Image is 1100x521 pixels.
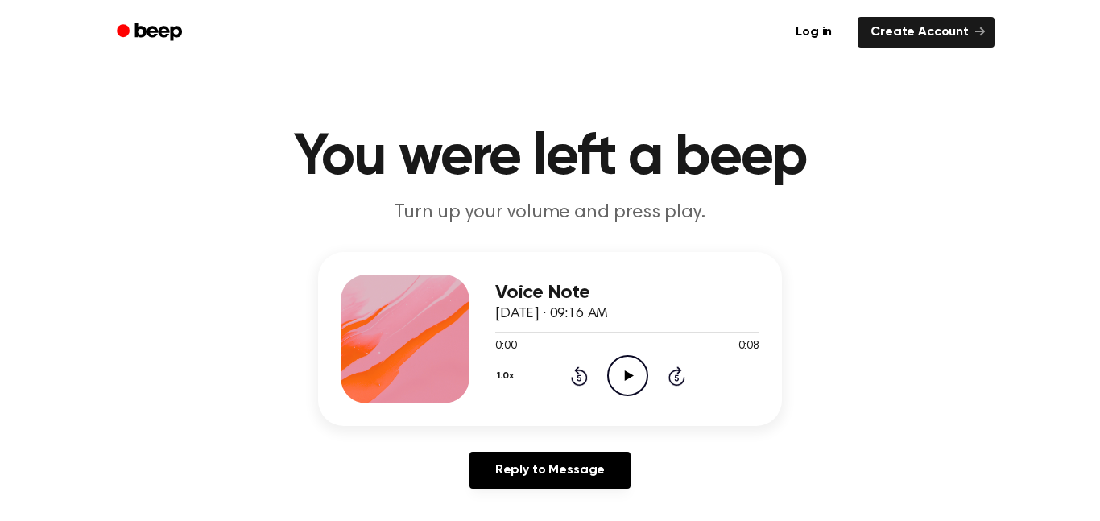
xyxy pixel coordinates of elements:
[858,17,995,48] a: Create Account
[738,338,759,355] span: 0:08
[780,14,848,51] a: Log in
[105,17,196,48] a: Beep
[469,452,631,489] a: Reply to Message
[138,129,962,187] h1: You were left a beep
[241,200,859,226] p: Turn up your volume and press play.
[495,362,519,390] button: 1.0x
[495,282,759,304] h3: Voice Note
[495,338,516,355] span: 0:00
[495,307,608,321] span: [DATE] · 09:16 AM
